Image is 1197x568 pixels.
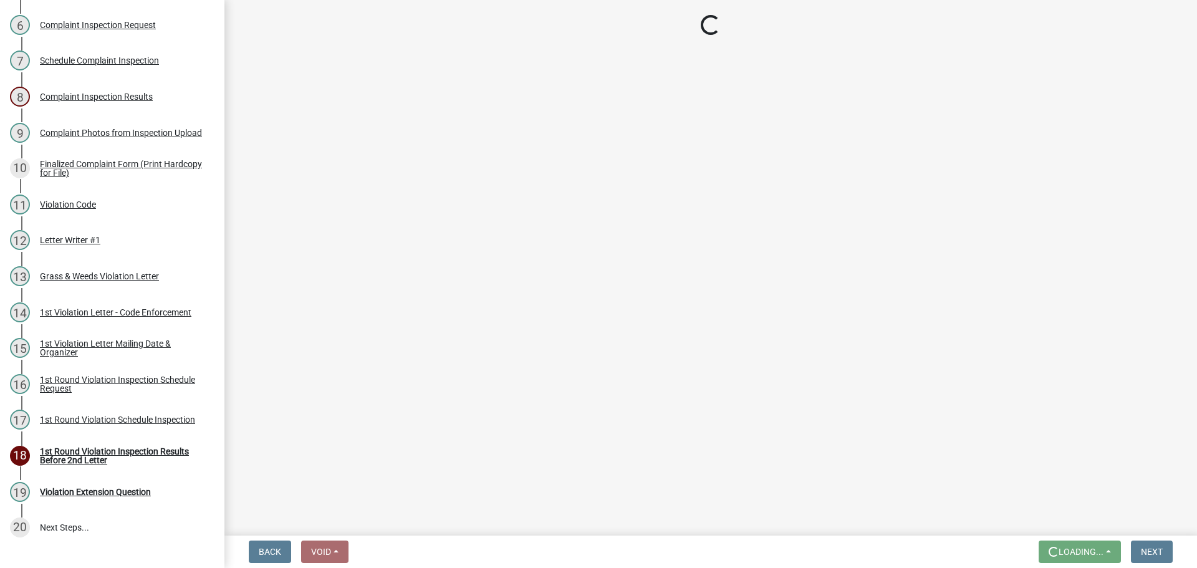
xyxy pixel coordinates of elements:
[1059,547,1103,557] span: Loading...
[249,541,291,563] button: Back
[10,446,30,466] div: 18
[1039,541,1121,563] button: Loading...
[10,374,30,394] div: 16
[1141,547,1163,557] span: Next
[311,547,331,557] span: Void
[10,51,30,70] div: 7
[10,482,30,502] div: 19
[10,15,30,35] div: 6
[10,517,30,537] div: 20
[10,230,30,250] div: 12
[10,266,30,286] div: 13
[10,195,30,214] div: 11
[40,339,204,357] div: 1st Violation Letter Mailing Date & Organizer
[40,56,159,65] div: Schedule Complaint Inspection
[40,200,96,209] div: Violation Code
[10,123,30,143] div: 9
[259,547,281,557] span: Back
[10,87,30,107] div: 8
[40,272,159,281] div: Grass & Weeds Violation Letter
[40,447,204,465] div: 1st Round Violation Inspection Results Before 2nd Letter
[10,158,30,178] div: 10
[10,410,30,430] div: 17
[301,541,349,563] button: Void
[40,375,204,393] div: 1st Round Violation Inspection Schedule Request
[40,21,156,29] div: Complaint Inspection Request
[10,302,30,322] div: 14
[1131,541,1173,563] button: Next
[40,128,202,137] div: Complaint Photos from Inspection Upload
[40,160,204,177] div: Finalized Complaint Form (Print Hardcopy for File)
[40,308,191,317] div: 1st Violation Letter - Code Enforcement
[10,338,30,358] div: 15
[40,236,100,244] div: Letter Writer #1
[40,92,153,101] div: Complaint Inspection Results
[40,488,151,496] div: Violation Extension Question
[40,415,195,424] div: 1st Round Violation Schedule Inspection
